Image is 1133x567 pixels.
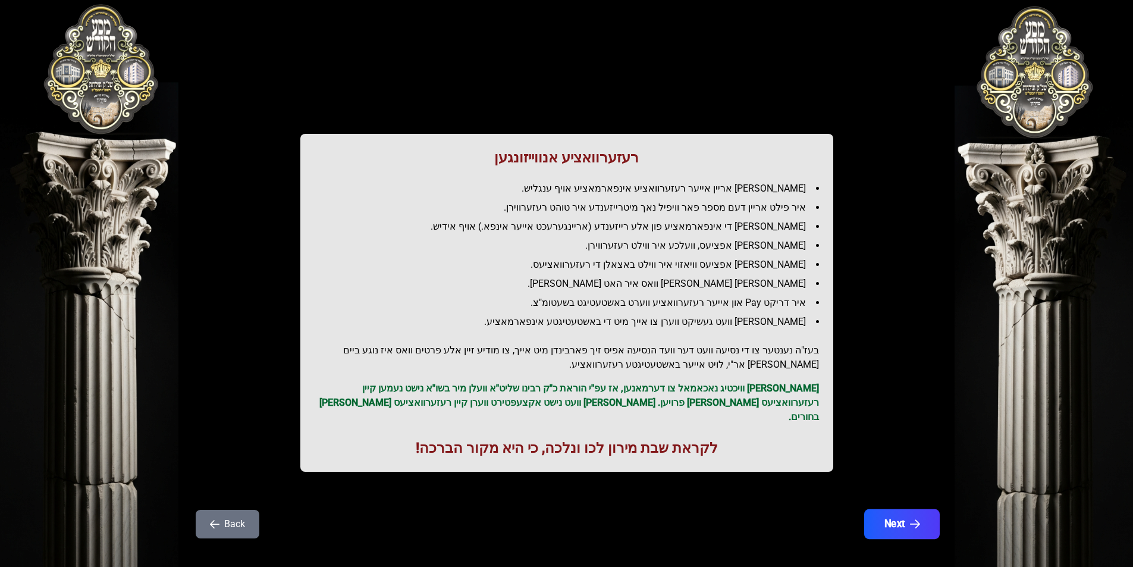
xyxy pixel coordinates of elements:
li: [PERSON_NAME] די אינפארמאציע פון אלע רייזענדע (אריינגערעכט אייער אינפא.) אויף אידיש. [324,220,819,234]
li: [PERSON_NAME] אפציעס, וועלכע איר ווילט רעזערווירן. [324,239,819,253]
li: [PERSON_NAME] אפציעס וויאזוי איר ווילט באצאלן די רעזערוואציעס. [324,258,819,272]
p: [PERSON_NAME] וויכטיג נאכאמאל צו דערמאנען, אז עפ"י הוראת כ"ק רבינו שליט"א וועלן מיר בשו"א נישט נע... [315,381,819,424]
li: [PERSON_NAME] אריין אייער רעזערוואציע אינפארמאציע אויף ענגליש. [324,181,819,196]
h2: בעז"ה נענטער צו די נסיעה וועט דער וועד הנסיעה אפיס זיך פארבינדן מיט אייך, צו מודיע זיין אלע פרטים... [315,343,819,372]
h1: רעזערוואציע אנווייזונגען [315,148,819,167]
h1: לקראת שבת מירון לכו ונלכה, כי היא מקור הברכה! [315,438,819,458]
li: [PERSON_NAME] [PERSON_NAME] וואס איר האט [PERSON_NAME]. [324,277,819,291]
li: איר דריקט Pay און אייער רעזערוואציע ווערט באשטעטיגט בשעטומ"צ. [324,296,819,310]
li: [PERSON_NAME] וועט געשיקט ווערן צו אייך מיט די באשטעטיגטע אינפארמאציע. [324,315,819,329]
li: איר פילט אריין דעם מספר פאר וויפיל נאך מיטרייזענדע איר טוהט רעזערווירן. [324,201,819,215]
button: Next [864,509,939,539]
button: Back [196,510,259,538]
